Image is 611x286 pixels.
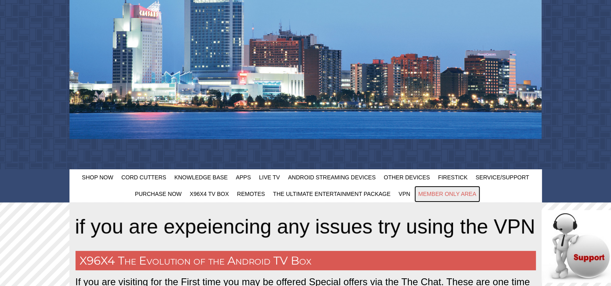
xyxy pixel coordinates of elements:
span: Cord Cutters [121,174,166,181]
span: Member Only Area [418,191,476,197]
span: X96X4 The Evolution of the Android TV Box [80,254,311,267]
span: Live TV [259,174,280,181]
span: VPN [399,191,410,197]
a: X96X4 TV Box [186,186,233,202]
span: Apps [236,174,251,181]
a: The Ultimate Entertainment Package [269,186,395,202]
a: Other Devices [380,169,434,186]
span: X96X4 TV Box [190,191,229,197]
a: Knowledge Base [170,169,232,186]
a: Cord Cutters [117,169,170,186]
a: Remotes [233,186,269,202]
span: Remotes [237,191,265,197]
a: Android Streaming Devices [284,169,380,186]
a: Live TV [255,169,284,186]
a: Purchase Now [131,186,186,202]
img: Chat attention grabber [3,3,76,76]
a: Member Only Area [414,186,480,202]
span: Service/Support [476,174,529,181]
a: VPN [395,186,414,202]
span: FireStick [438,174,468,181]
span: Android Streaming Devices [288,174,376,181]
span: Shop Now [82,174,113,181]
span: Other Devices [384,174,430,181]
a: Shop Now [78,169,118,186]
span: Purchase Now [135,191,182,197]
marquee: Everyone should have a VPN, if you are expeiencing any issues try using the VPN....Many services ... [76,210,536,243]
a: Service/Support [472,169,533,186]
span: The Ultimate Entertainment Package [273,191,391,197]
span: Knowledge Base [174,174,228,181]
a: FireStick [434,169,472,186]
iframe: chat widget [538,207,611,286]
a: Apps [232,169,255,186]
